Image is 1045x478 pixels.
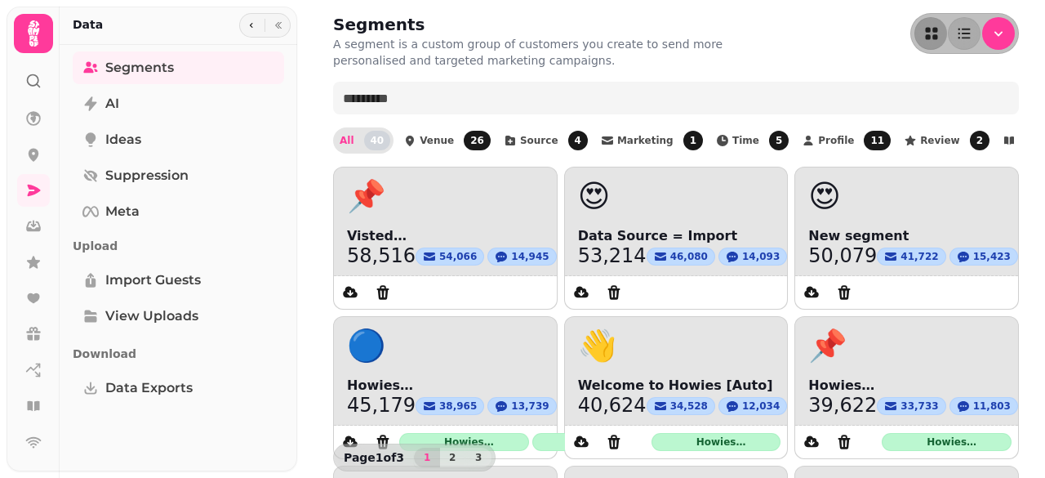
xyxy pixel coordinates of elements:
[73,339,284,369] p: Download
[465,448,491,467] button: 3
[670,400,708,413] span: 34,528
[598,276,630,309] button: Delete segment
[446,453,459,462] span: 2
[578,395,647,415] a: 40,624
[420,453,434,462] span: 1
[520,136,558,145] span: Source
[795,127,894,154] button: Profile11
[647,248,715,266] button: 46,080
[334,426,367,458] button: data export
[105,202,140,221] span: Meta
[578,246,647,266] a: 53,214
[105,166,189,185] span: Suppression
[532,433,662,451] div: Howies [GEOGRAPHIC_DATA]
[334,276,367,309] button: data export
[683,131,703,150] span: 1
[598,426,630,458] button: Delete segment
[364,131,391,150] span: 40
[877,248,945,266] button: 41,722
[742,400,780,413] span: 12,034
[900,400,938,413] span: 33,733
[808,330,847,363] span: 📌
[900,250,938,263] span: 41,722
[877,397,945,415] button: 33,733
[973,400,1011,413] span: 11,803
[511,250,549,263] span: 14,945
[347,226,544,246] span: Visted [GEOGRAPHIC_DATA]
[416,248,484,266] button: 54,066
[709,127,792,154] button: Time5
[73,51,284,84] a: Segments
[742,250,780,263] span: 14,093
[647,397,715,415] button: 34,528
[949,248,1018,266] button: 15,423
[948,17,981,50] button: as-table
[105,270,201,290] span: Import Guests
[828,426,860,458] button: Delete segment
[497,127,591,154] button: Source4
[414,448,491,467] nav: Pagination
[333,36,751,69] p: A segment is a custom group of customers you create to send more personalised and targeted market...
[670,250,708,263] span: 46,080
[808,226,1005,246] span: New segment
[565,276,598,309] button: data export
[416,397,484,415] button: 38,965
[333,13,647,36] h2: Segments
[769,131,789,150] span: 5
[397,127,494,154] button: Venue26
[828,276,860,309] button: Delete segment
[439,400,477,413] span: 38,965
[73,159,284,192] a: Suppression
[897,127,993,154] button: Review2
[399,433,529,451] div: Howies [GEOGRAPHIC_DATA]
[73,123,284,156] a: Ideas
[617,136,674,145] span: Marketing
[439,250,477,263] span: 54,066
[594,127,706,154] button: Marketing1
[367,426,399,458] button: Delete segment
[73,300,284,333] a: View Uploads
[982,17,1015,50] button: Menu
[105,130,141,150] span: Ideas
[340,136,354,145] span: All
[578,376,775,395] span: Welcome to Howies [Auto]
[347,395,416,415] a: 45,179
[73,264,284,297] a: Import Guests
[347,246,416,266] a: 58,516
[718,397,787,415] button: 12,034
[367,276,399,309] button: Delete segment
[511,400,549,413] span: 13,739
[578,226,775,246] span: Data Source = Import
[808,181,841,213] span: 😍
[578,181,611,213] span: 😍
[464,131,491,150] span: 26
[439,448,465,467] button: 2
[973,250,1011,263] span: 15,423
[73,195,284,228] a: Meta
[914,17,947,50] button: as-grid
[105,378,193,398] span: Data Exports
[795,426,828,458] button: data export
[864,131,891,150] span: 11
[795,276,828,309] button: data export
[718,248,787,266] button: 14,093
[808,246,877,266] a: 50,079
[578,330,616,363] span: 👋
[347,181,385,213] span: 📌
[420,136,454,145] span: Venue
[808,376,1005,395] span: Howies [GEOGRAPHIC_DATA]
[347,376,544,395] span: Howies [GEOGRAPHIC_DATA]
[970,131,989,150] span: 2
[73,372,284,404] a: Data Exports
[105,306,198,326] span: View Uploads
[73,87,284,120] a: AI
[949,397,1018,415] button: 11,803
[818,136,854,145] span: Profile
[920,136,960,145] span: Review
[347,330,385,363] span: 🔵
[487,248,556,266] button: 14,945
[337,449,411,466] p: Page 1 of 3
[472,453,485,462] span: 3
[73,231,284,261] p: Upload
[105,94,119,114] span: AI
